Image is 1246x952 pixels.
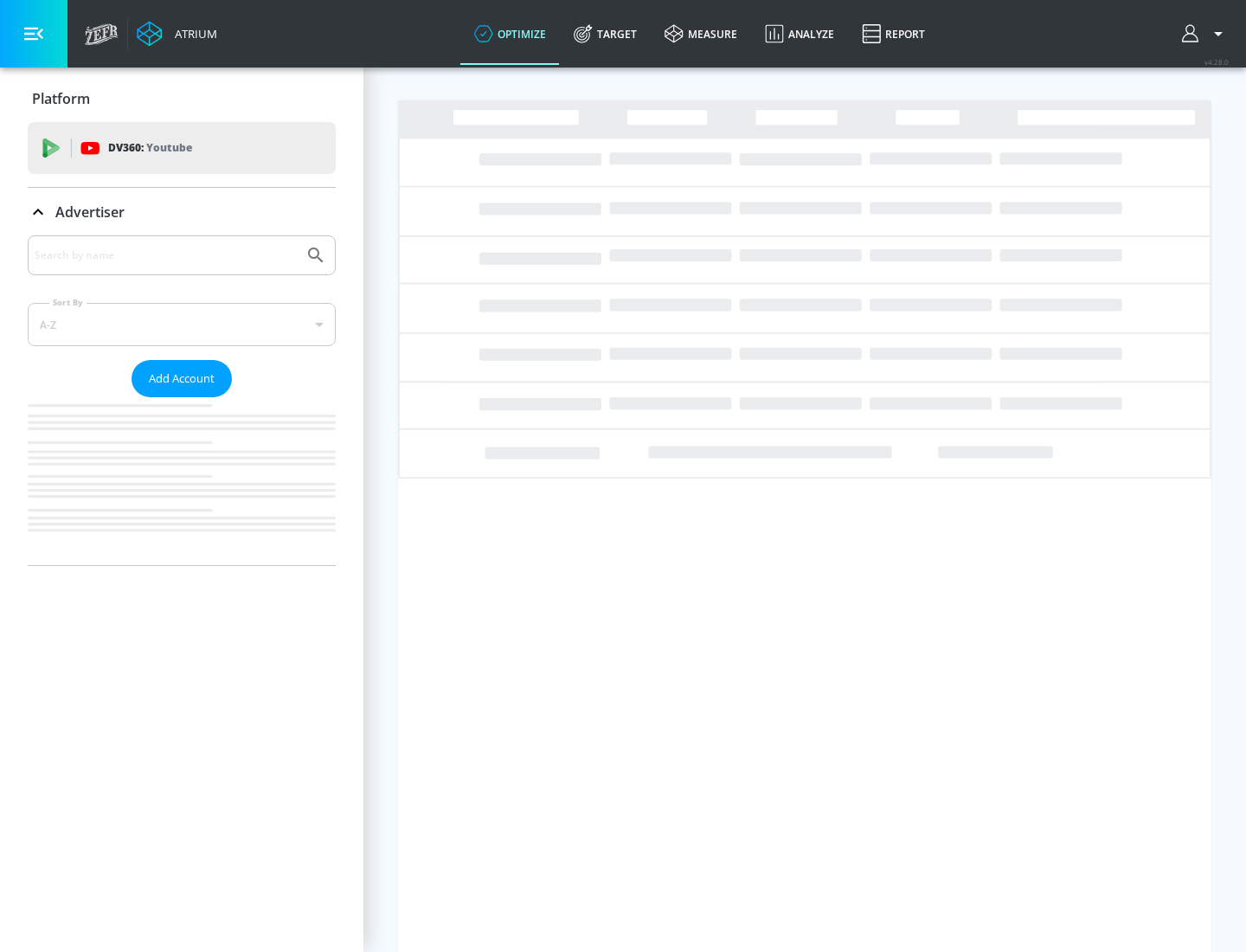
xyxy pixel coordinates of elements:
a: Target [560,3,651,65]
p: Platform [32,89,90,108]
a: measure [651,3,751,65]
a: optimize [460,3,560,65]
div: DV360: Youtube [28,122,336,174]
div: A-Z [28,303,336,346]
div: Atrium [168,26,217,42]
button: Add Account [132,360,232,397]
input: Search by name [35,244,297,267]
nav: list of Advertiser [28,397,336,565]
p: Youtube [146,138,192,157]
div: Platform [28,74,336,123]
p: Advertiser [55,203,125,222]
div: Advertiser [28,235,336,565]
a: Report [848,3,939,65]
p: DV360: [108,138,192,158]
span: v 4.28.0 [1204,57,1229,67]
label: Sort By [49,297,87,308]
span: Add Account [149,369,215,389]
div: Advertiser [28,188,336,236]
a: Analyze [751,3,848,65]
a: Atrium [137,21,217,47]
